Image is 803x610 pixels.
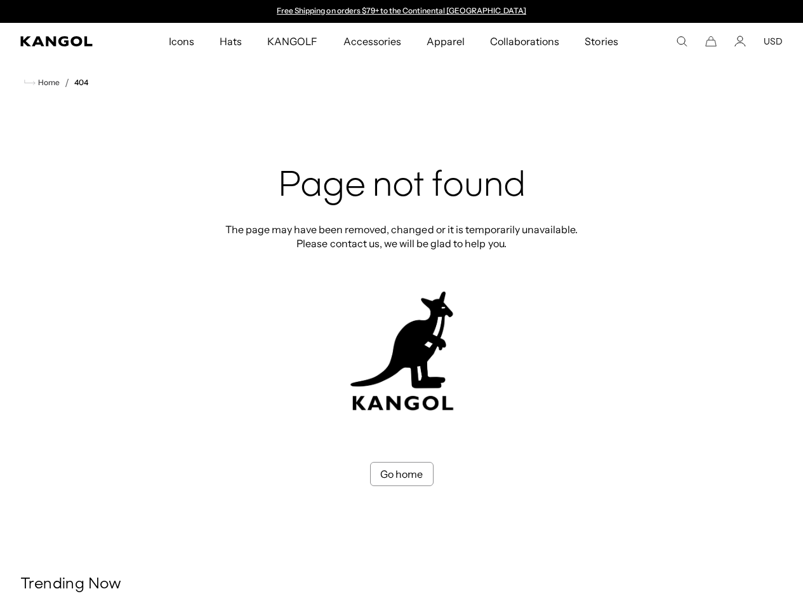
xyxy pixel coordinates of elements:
[220,23,242,60] span: Hats
[255,23,330,60] a: KANGOLF
[764,36,783,47] button: USD
[370,462,434,486] a: Go home
[734,36,746,47] a: Account
[36,78,60,87] span: Home
[427,23,465,60] span: Apparel
[222,166,582,207] h2: Page not found
[267,23,317,60] span: KANGOLF
[585,23,618,60] span: Stories
[20,575,783,594] h3: Trending Now
[156,23,207,60] a: Icons
[676,36,687,47] summary: Search here
[477,23,572,60] a: Collaborations
[348,291,456,411] img: kangol-404-logo.jpg
[572,23,630,60] a: Stories
[74,78,88,87] a: 404
[343,23,401,60] span: Accessories
[271,6,533,17] slideshow-component: Announcement bar
[277,6,526,15] a: Free Shipping on orders $79+ to the Continental [GEOGRAPHIC_DATA]
[24,77,60,88] a: Home
[414,23,477,60] a: Apparel
[490,23,559,60] span: Collaborations
[60,75,69,90] li: /
[222,222,582,250] p: The page may have been removed, changed or it is temporarily unavailable. Please contact us, we w...
[331,23,414,60] a: Accessories
[20,36,111,46] a: Kangol
[271,6,533,17] div: 1 of 2
[271,6,533,17] div: Announcement
[207,23,255,60] a: Hats
[169,23,194,60] span: Icons
[705,36,717,47] button: Cart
